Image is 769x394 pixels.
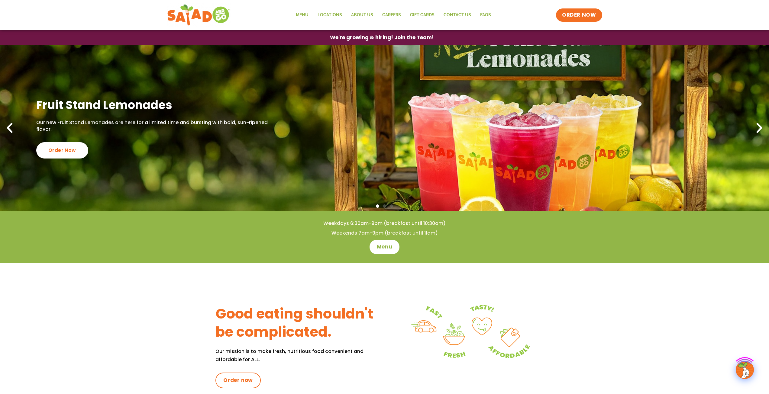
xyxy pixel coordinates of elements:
img: new-SAG-logo-768×292 [167,3,231,27]
span: Go to slide 2 [383,204,386,208]
div: Order Now [36,142,88,159]
p: Our new Fruit Stand Lemonades are here for a limited time and bursting with bold, sun-ripened fla... [36,119,278,133]
a: Menu [370,240,399,254]
a: Order now [215,373,261,388]
p: Our mission is to make fresh, nutritious food convenient and affordable for ALL. [215,347,385,364]
a: Locations [313,8,347,22]
a: About Us [347,8,378,22]
span: We're growing & hiring! Join the Team! [330,35,434,40]
span: Go to slide 3 [390,204,393,208]
h4: Weekends 7am-9pm (breakfast until 11am) [12,230,757,236]
a: Careers [378,8,406,22]
span: Order now [223,377,253,384]
div: Next slide [753,121,766,135]
h2: Fruit Stand Lemonades [36,98,278,112]
a: Contact Us [439,8,476,22]
span: Menu [377,243,392,251]
h3: Good eating shouldn't be complicated. [215,305,385,341]
a: FAQs [476,8,496,22]
a: Menu [291,8,313,22]
a: GIFT CARDS [406,8,439,22]
a: ORDER NOW [556,8,602,22]
a: We're growing & hiring! Join the Team! [321,30,443,45]
div: Previous slide [3,121,16,135]
nav: Menu [291,8,496,22]
span: ORDER NOW [562,11,596,19]
span: Go to slide 1 [376,204,379,208]
h4: Weekdays 6:30am-9pm (breakfast until 10:30am) [12,220,757,227]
